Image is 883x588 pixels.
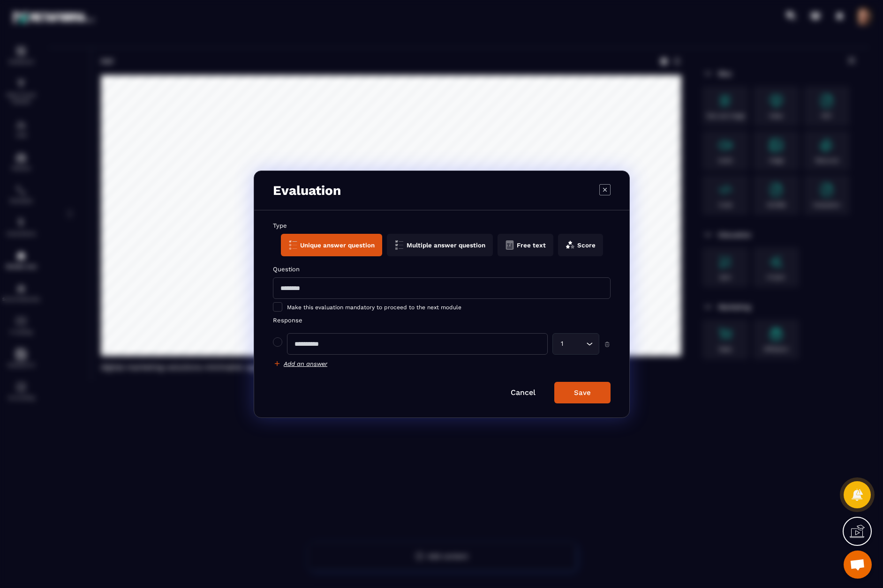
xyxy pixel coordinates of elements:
[273,317,611,324] label: Response
[386,234,492,256] button: Multiple answer question
[284,360,327,367] h6: Add an answer
[511,388,536,397] a: Cancel
[280,234,382,256] button: Unique answer question
[844,551,872,579] div: Open chat
[497,234,553,256] button: Free text
[287,304,461,311] span: Make this evaluation mandatory to proceed to the next module
[273,222,611,229] label: Type
[552,333,599,355] div: Search for option
[558,339,565,349] span: 1
[574,388,591,397] div: Save
[554,382,611,403] button: Save
[273,266,611,273] label: Question
[565,339,584,349] input: Search for option
[558,234,603,256] button: Score
[273,183,341,198] h3: Evaluation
